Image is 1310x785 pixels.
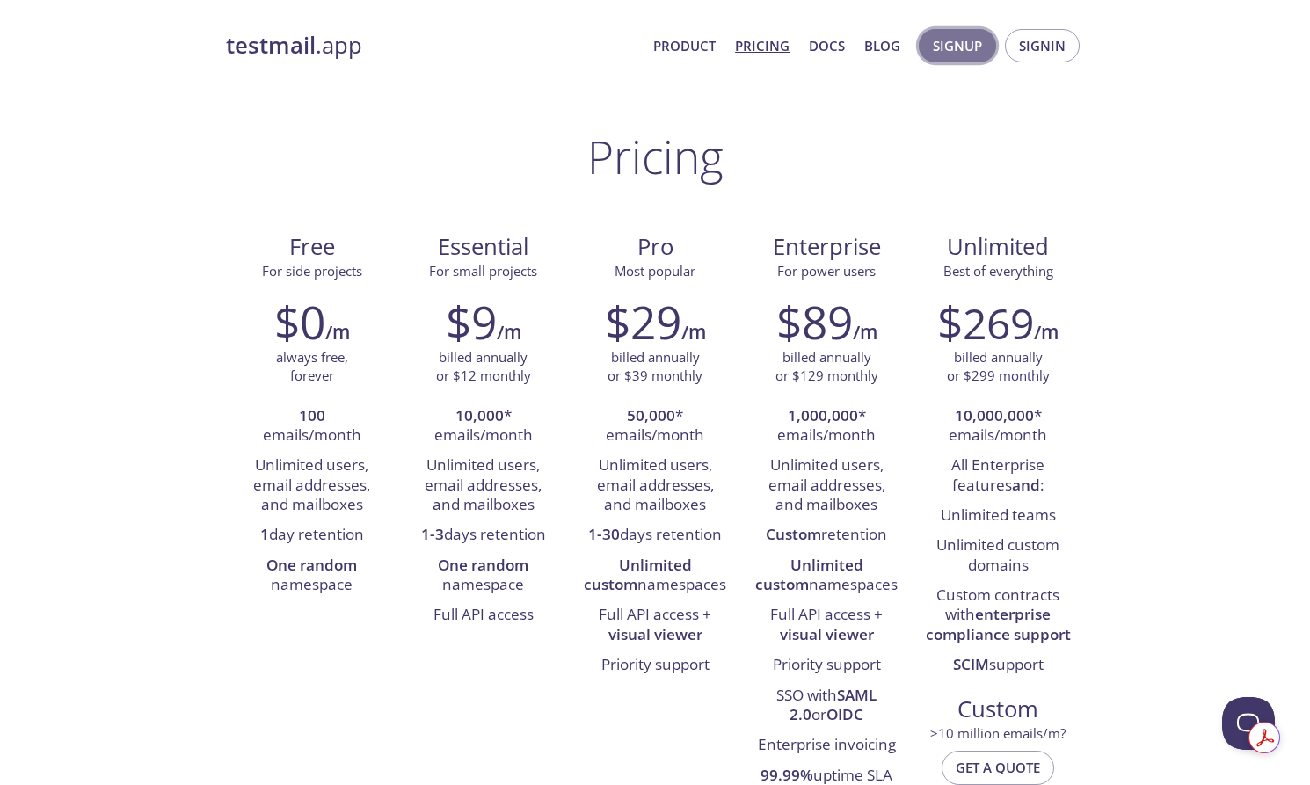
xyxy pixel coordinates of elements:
[226,30,316,61] strong: testmail
[608,624,702,644] strong: visual viewer
[754,402,899,452] li: * emails/month
[777,262,876,280] span: For power users
[953,654,989,674] strong: SCIM
[809,34,845,57] a: Docs
[826,704,863,724] strong: OIDC
[582,551,727,601] li: namespaces
[438,555,528,575] strong: One random
[754,520,899,550] li: retention
[926,451,1071,501] li: All Enterprise features :
[926,604,1071,643] strong: enterprise compliance support
[274,295,325,348] h2: $0
[239,551,384,601] li: namespace
[788,405,858,425] strong: 1,000,000
[754,651,899,680] li: Priority support
[1034,317,1059,347] h6: /m
[226,31,639,61] a: testmail.app
[956,756,1040,779] span: Get a quote
[927,694,1070,724] span: Custom
[754,600,899,651] li: Full API access +
[755,555,863,594] strong: Unlimited custom
[587,130,724,183] h1: Pricing
[582,651,727,680] li: Priority support
[955,405,1034,425] strong: 10,000,000
[681,317,706,347] h6: /m
[411,451,556,520] li: Unlimited users, email addresses, and mailboxes
[790,685,877,724] strong: SAML 2.0
[239,402,384,452] li: emails/month
[926,501,1071,531] li: Unlimited teams
[1012,475,1040,495] strong: and
[853,317,877,347] h6: /m
[615,262,695,280] span: Most popular
[627,405,675,425] strong: 50,000
[937,295,1034,348] h2: $
[411,551,556,601] li: namespace
[926,651,1071,680] li: support
[947,231,1049,262] span: Unlimited
[943,262,1053,280] span: Best of everything
[239,520,384,550] li: day retention
[926,581,1071,651] li: Custom contracts with
[266,555,357,575] strong: One random
[754,551,899,601] li: namespaces
[411,402,556,452] li: * emails/month
[276,348,348,386] p: always free, forever
[411,232,555,262] span: Essential
[411,600,556,630] li: Full API access
[421,524,444,544] strong: 1-3
[436,348,531,386] p: billed annually or $12 monthly
[582,402,727,452] li: * emails/month
[766,524,821,544] strong: Custom
[497,317,521,347] h6: /m
[755,232,899,262] span: Enterprise
[735,34,790,57] a: Pricing
[582,520,727,550] li: days retention
[754,730,899,760] li: Enterprise invoicing
[775,348,878,386] p: billed annually or $129 monthly
[299,405,325,425] strong: 100
[1019,34,1066,57] span: Signin
[583,232,726,262] span: Pro
[754,451,899,520] li: Unlimited users, email addresses, and mailboxes
[262,262,362,280] span: For side projects
[446,295,497,348] h2: $9
[963,294,1034,352] span: 269
[754,681,899,731] li: SSO with or
[1005,29,1080,62] button: Signin
[653,34,716,57] a: Product
[608,348,702,386] p: billed annually or $39 monthly
[584,555,692,594] strong: Unlimited custom
[926,531,1071,581] li: Unlimited custom domains
[582,600,727,651] li: Full API access +
[240,232,383,262] span: Free
[411,520,556,550] li: days retention
[864,34,900,57] a: Blog
[605,295,681,348] h2: $29
[761,765,813,785] strong: 99.99%
[933,34,982,57] span: Signup
[429,262,537,280] span: For small projects
[239,451,384,520] li: Unlimited users, email addresses, and mailboxes
[780,624,874,644] strong: visual viewer
[930,724,1066,742] span: > 10 million emails/m?
[1222,697,1275,750] iframe: Help Scout Beacon - Open
[776,295,853,348] h2: $89
[260,524,269,544] strong: 1
[588,524,620,544] strong: 1-30
[919,29,996,62] button: Signup
[942,751,1054,784] button: Get a quote
[947,348,1050,386] p: billed annually or $299 monthly
[325,317,350,347] h6: /m
[455,405,504,425] strong: 10,000
[582,451,727,520] li: Unlimited users, email addresses, and mailboxes
[926,402,1071,452] li: * emails/month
